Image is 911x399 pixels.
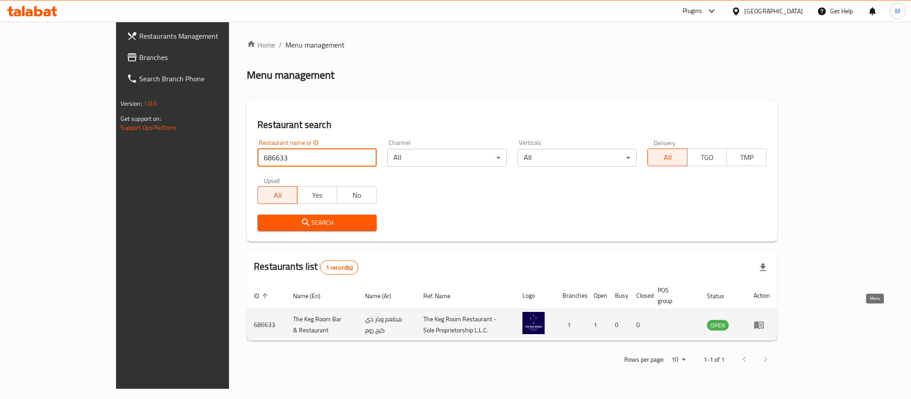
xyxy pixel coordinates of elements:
[651,151,684,164] span: All
[301,189,333,202] span: Yes
[257,149,377,167] input: Search for restaurant name or ID..
[744,6,803,16] div: [GEOGRAPHIC_DATA]
[387,149,506,167] div: All
[608,282,629,309] th: Busy
[668,353,689,367] div: Rows per page:
[629,282,650,309] th: Closed
[624,354,664,365] p: Rows per page:
[139,31,261,41] span: Restaurants Management
[120,68,268,89] a: Search Branch Phone
[120,98,142,109] span: Version:
[895,6,900,16] span: M
[726,148,767,166] button: TMP
[365,291,403,301] span: Name (Ar)
[423,291,462,301] span: Ref. Name
[703,354,725,365] p: 1-1 of 1
[279,40,282,50] li: /
[707,291,736,301] span: Status
[320,260,359,275] div: Total records count
[647,148,687,166] button: All
[144,98,157,109] span: 1.0.0
[264,177,280,184] label: Upsell
[416,309,516,341] td: The Keg Room Restaurant - Sole Proprietorship L.L.C.
[358,309,416,341] td: مطعم وبار ذي كيج روم
[257,215,377,231] button: Search
[257,118,767,132] h2: Restaurant search
[654,140,676,146] label: Delivery
[293,291,332,301] span: Name (En)
[629,309,650,341] td: 0
[682,6,702,16] div: Plugins
[120,47,268,68] a: Branches
[120,25,268,47] a: Restaurants Management
[555,282,586,309] th: Branches
[285,40,345,50] span: Menu management
[687,148,727,166] button: TGO
[691,151,723,164] span: TGO
[746,282,777,309] th: Action
[608,309,629,341] td: 0
[257,186,297,204] button: All
[321,263,358,272] span: 1 record(s)
[341,189,373,202] span: No
[261,189,294,202] span: All
[265,217,369,228] span: Search
[658,285,689,306] span: POS group
[254,260,358,275] h2: Restaurants list
[120,113,161,124] span: Get support on:
[247,40,777,50] nav: breadcrumb
[707,320,729,331] span: OPEN
[518,149,637,167] div: All
[555,309,586,341] td: 1
[139,73,261,84] span: Search Branch Phone
[337,186,377,204] button: No
[254,291,271,301] span: ID
[515,282,555,309] th: Logo
[247,282,777,341] table: enhanced table
[752,257,774,278] div: Export file
[586,309,608,341] td: 1
[120,122,177,133] a: Support.OpsPlatform
[139,52,261,63] span: Branches
[586,282,608,309] th: Open
[247,68,334,82] h2: Menu management
[707,320,729,331] div: OPEN
[730,151,763,164] span: TMP
[297,186,337,204] button: Yes
[522,312,545,334] img: The Keg Room Bar & Restaurant
[286,309,357,341] td: The Keg Room Bar & Restaurant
